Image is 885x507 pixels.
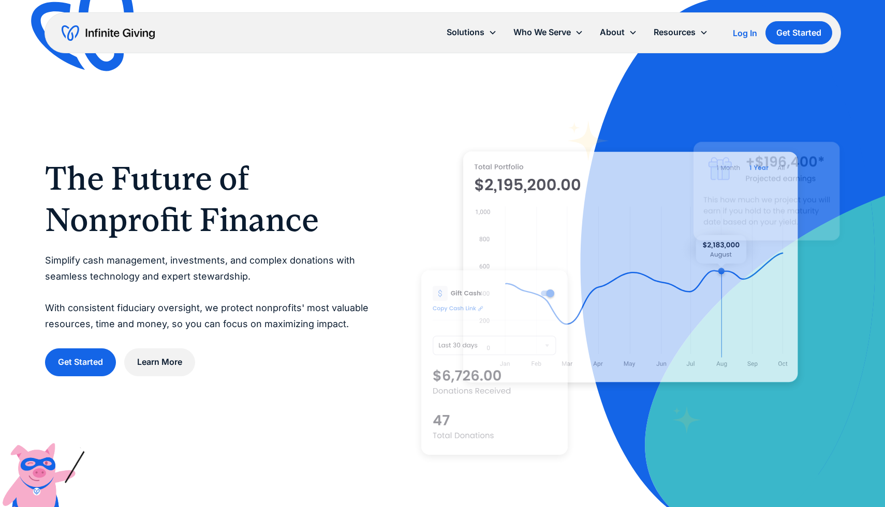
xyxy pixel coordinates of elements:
[600,25,625,39] div: About
[447,25,484,39] div: Solutions
[733,27,757,39] a: Log In
[765,21,832,44] a: Get Started
[438,21,505,43] div: Solutions
[62,25,155,41] a: home
[45,158,380,240] h1: The Future of Nonprofit Finance
[592,21,645,43] div: About
[505,21,592,43] div: Who We Serve
[463,151,798,382] img: nonprofit donation platform
[124,348,195,376] a: Learn More
[45,253,380,332] p: Simplify cash management, investments, and complex donations with seamless technology and expert ...
[645,21,716,43] div: Resources
[733,29,757,37] div: Log In
[421,270,568,455] img: donation software for nonprofits
[513,25,571,39] div: Who We Serve
[654,25,696,39] div: Resources
[45,348,116,376] a: Get Started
